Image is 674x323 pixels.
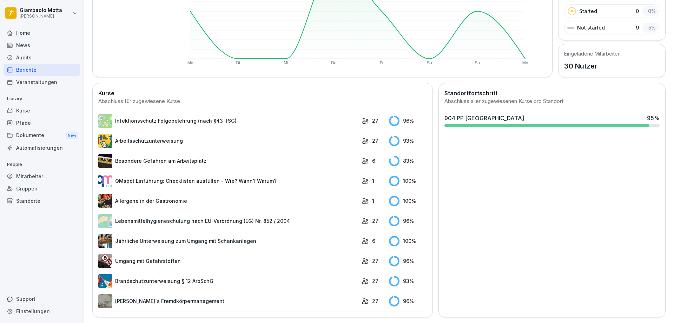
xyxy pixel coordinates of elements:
[389,116,427,126] div: 96 %
[4,39,80,51] a: News
[442,111,662,130] a: 904 PP [GEOGRAPHIC_DATA]95%
[427,60,432,65] text: Sa
[389,196,427,206] div: 100 %
[372,177,374,185] p: 1
[372,297,378,305] p: 27
[187,60,193,65] text: Mo
[389,176,427,186] div: 100 %
[372,237,375,245] p: 6
[4,129,80,142] div: Dokumente
[642,6,658,16] div: 0 %
[98,134,112,148] img: bgsrfyvhdm6180ponve2jajk.png
[372,157,375,164] p: 6
[98,89,427,97] h2: Kurse
[4,117,80,129] a: Pfade
[98,114,358,128] a: Infektionsschutz Folgebelehrung (nach §43 IfSG)
[98,174,112,188] img: rsy9vu330m0sw5op77geq2rv.png
[389,216,427,226] div: 96 %
[564,50,620,57] h5: Eingeladene Mitarbeiter
[98,274,358,288] a: Brandschutzunterweisung § 12 ArbSchG
[579,7,597,15] p: Started
[564,61,620,71] p: 30 Nutzer
[389,256,427,266] div: 96 %
[98,234,358,248] a: Jährliche Unterweisung zum Umgang mit Schankanlagen
[389,156,427,166] div: 83 %
[98,97,427,105] div: Abschluss für zugewiesene Kurse
[4,142,80,154] a: Automatisierungen
[379,60,383,65] text: Fr
[236,60,240,65] text: Di
[98,134,358,148] a: Arbeitsschutzunterweisung
[444,97,660,105] div: Abschluss aller zugewiesenen Kurse pro Standort
[98,154,112,168] img: zq4t51x0wy87l3xh8s87q7rq.png
[4,64,80,76] a: Berichte
[98,254,358,268] a: Umgang mit Gefahrstoffen
[98,214,112,228] img: gxsnf7ygjsfsmxd96jxi4ufn.png
[4,170,80,182] a: Mitarbeiter
[98,234,112,248] img: etou62n52bjq4b8bjpe35whp.png
[98,194,112,208] img: gsgognukgwbtoe3cnlsjjbmw.png
[389,296,427,306] div: 96 %
[4,159,80,170] p: People
[4,27,80,39] a: Home
[98,214,358,228] a: Lebensmittelhygieneschulung nach EU-Verordnung (EG) Nr. 852 / 2004
[372,217,378,225] p: 27
[444,114,524,122] div: 904 PP [GEOGRAPHIC_DATA]
[444,89,660,97] h2: Standortfortschritt
[577,24,605,31] p: Not started
[98,294,112,308] img: ltafy9a5l7o16y10mkzj65ij.png
[66,131,78,140] div: New
[372,257,378,265] p: 27
[98,154,358,168] a: Besondere Gefahren am Arbeitsplatz
[4,293,80,305] div: Support
[372,137,378,144] p: 27
[372,197,374,205] p: 1
[98,194,358,208] a: Allergene in der Gastronomie
[98,114,112,128] img: tgff07aey9ahi6f4hltuk21p.png
[522,60,528,65] text: Mo
[4,129,80,142] a: DokumenteNew
[475,60,480,65] text: So
[636,24,639,31] p: 9
[98,294,358,308] a: [PERSON_NAME]`s Fremdkörpermanagement
[389,136,427,146] div: 93 %
[4,182,80,195] a: Gruppen
[20,14,62,19] p: [PERSON_NAME]
[4,76,80,88] a: Veranstaltungen
[4,51,80,64] a: Audits
[331,60,337,65] text: Do
[389,236,427,246] div: 100 %
[98,274,112,288] img: b0iy7e1gfawqjs4nezxuanzk.png
[98,254,112,268] img: ro33qf0i8ndaw7nkfv0stvse.png
[4,93,80,104] p: Library
[4,104,80,117] a: Kurse
[98,174,358,188] a: QMspot Einführung: Checklisten ausfüllen - Wie? Wann? Warum?
[4,305,80,317] a: Einstellungen
[20,7,62,13] p: Giampaolo Motta
[389,276,427,286] div: 93 %
[4,195,80,207] a: Standorte
[647,114,660,122] div: 95 %
[636,7,639,15] p: 0
[642,22,658,33] div: 5 %
[372,277,378,285] p: 27
[372,117,378,124] p: 27
[284,60,288,65] text: Mi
